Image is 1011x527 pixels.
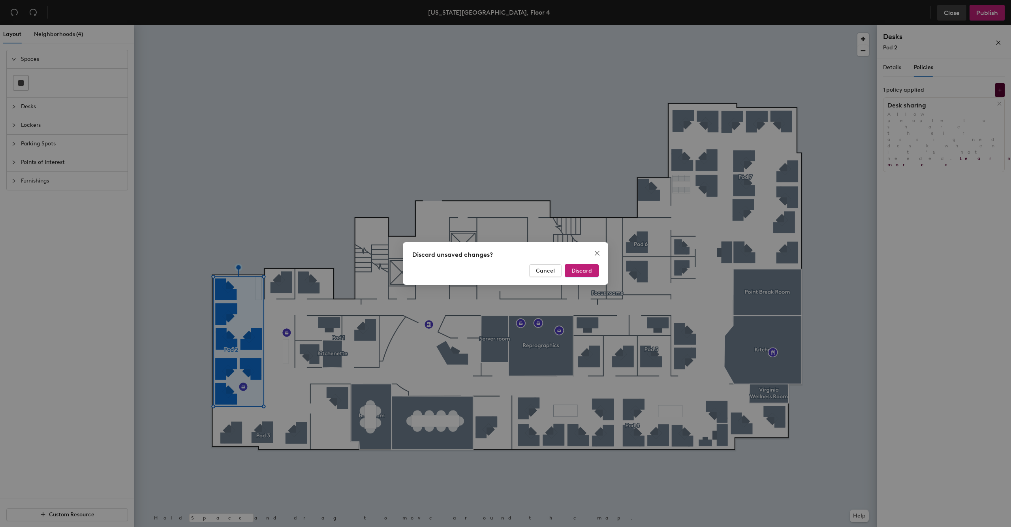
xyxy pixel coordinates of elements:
[565,264,599,277] button: Discard
[529,264,562,277] button: Cancel
[591,250,603,256] span: Close
[591,247,603,260] button: Close
[594,250,600,256] span: close
[412,250,599,260] div: Discard unsaved changes?
[571,267,592,274] span: Discard
[536,267,555,274] span: Cancel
